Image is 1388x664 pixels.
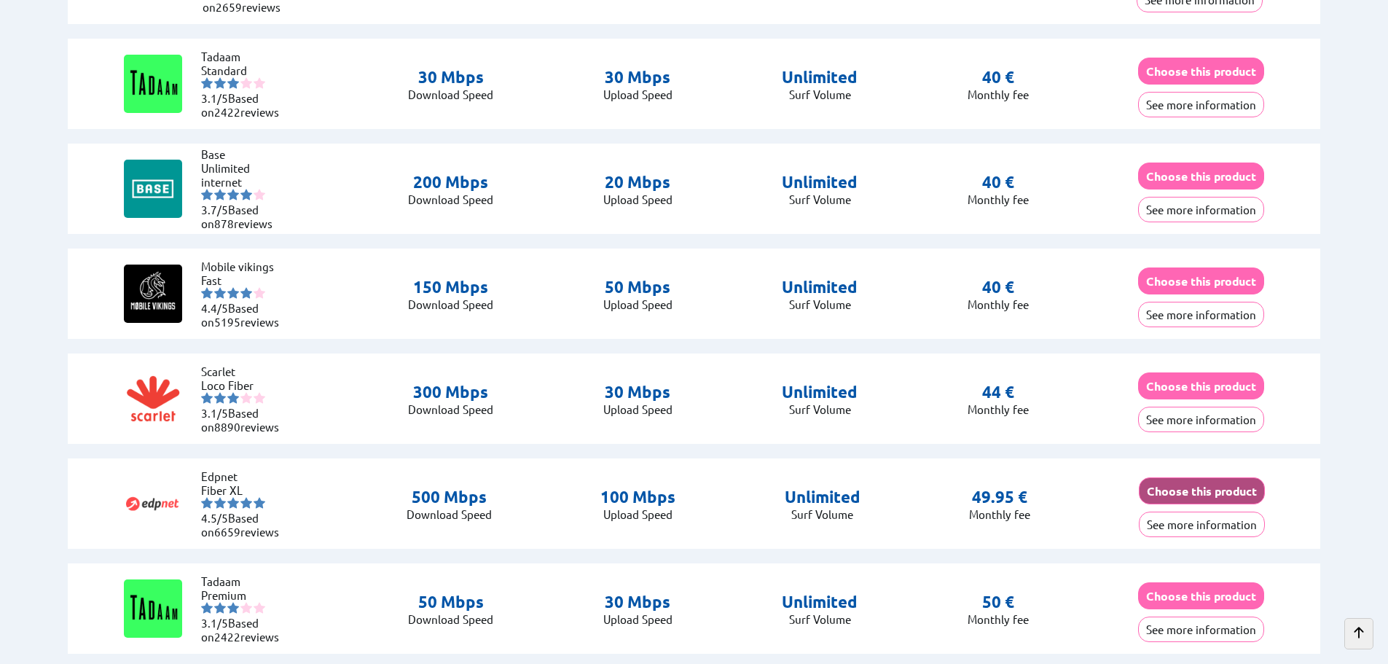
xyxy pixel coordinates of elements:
[201,588,289,602] li: Premium
[1138,413,1264,426] a: See more information
[240,392,252,404] img: starnr4
[254,497,265,509] img: starnr5
[1138,379,1264,393] a: Choose this product
[408,277,493,297] p: 150 Mbps
[227,287,239,299] img: starnr3
[201,203,228,216] span: 3.7/5
[214,497,226,509] img: starnr2
[201,91,228,105] span: 3.1/5
[1138,302,1264,327] button: See more information
[123,474,181,533] img: Logo of Edpnet
[214,392,226,404] img: starnr2
[1138,308,1264,321] a: See more information
[782,277,858,297] p: Unlimited
[782,297,858,311] p: Surf Volume
[603,192,673,206] p: Upload Speed
[254,77,265,89] img: starnr5
[124,265,182,323] img: Logo of Mobile vikings
[969,507,1030,521] p: Monthly fee
[982,172,1014,192] p: 40 €
[201,483,289,497] li: Fiber XL
[603,402,673,416] p: Upload Speed
[1138,64,1264,78] a: Choose this product
[603,612,673,626] p: Upload Speed
[782,87,858,101] p: Surf Volume
[201,147,289,161] li: Base
[968,612,1029,626] p: Monthly fee
[214,77,226,89] img: starnr2
[201,161,289,189] li: Unlimited internet
[408,172,493,192] p: 200 Mbps
[227,189,239,200] img: starnr3
[782,402,858,416] p: Surf Volume
[254,392,265,404] img: starnr5
[782,172,858,192] p: Unlimited
[240,287,252,299] img: starnr4
[201,259,289,273] li: Mobile vikings
[201,301,228,315] span: 4.4/5
[785,487,860,507] p: Unlimited
[1138,582,1264,609] button: Choose this product
[201,469,289,483] li: Edpnet
[782,67,858,87] p: Unlimited
[227,497,239,509] img: starnr3
[1138,622,1264,636] a: See more information
[124,55,182,113] img: Logo of Tadaam
[408,297,493,311] p: Download Speed
[408,402,493,416] p: Download Speed
[240,77,252,89] img: starnr4
[1138,407,1264,432] button: See more information
[201,91,289,119] li: Based on reviews
[214,420,240,434] span: 8890
[214,216,234,230] span: 878
[1138,169,1264,183] a: Choose this product
[240,189,252,200] img: starnr4
[201,574,289,588] li: Tadaam
[1138,197,1264,222] button: See more information
[982,67,1014,87] p: 40 €
[1138,203,1264,216] a: See more information
[201,301,289,329] li: Based on reviews
[600,507,675,521] p: Upload Speed
[603,67,673,87] p: 30 Mbps
[1139,484,1265,498] a: Choose this product
[124,370,182,428] img: Logo of Scarlet
[227,77,239,89] img: starnr3
[982,277,1014,297] p: 40 €
[240,602,252,614] img: starnr4
[214,525,240,539] span: 6659
[1138,372,1264,399] button: Choose this product
[201,287,213,299] img: starnr1
[201,50,289,63] li: Tadaam
[214,602,226,614] img: starnr2
[214,287,226,299] img: starnr2
[972,487,1027,507] p: 49.95 €
[201,616,228,630] span: 3.1/5
[782,612,858,626] p: Surf Volume
[407,487,492,507] p: 500 Mbps
[603,382,673,402] p: 30 Mbps
[201,497,213,509] img: starnr1
[982,382,1014,402] p: 44 €
[254,602,265,614] img: starnr5
[1139,517,1265,531] a: See more information
[1138,163,1264,190] button: Choose this product
[201,63,289,77] li: Standard
[214,189,226,200] img: starnr2
[201,406,289,434] li: Based on reviews
[1138,617,1264,642] button: See more information
[408,612,493,626] p: Download Speed
[201,616,289,644] li: Based on reviews
[1138,58,1264,85] button: Choose this product
[201,364,289,378] li: Scarlet
[201,189,213,200] img: starnr1
[968,402,1029,416] p: Monthly fee
[201,511,228,525] span: 4.5/5
[600,487,675,507] p: 100 Mbps
[782,382,858,402] p: Unlimited
[785,507,860,521] p: Surf Volume
[407,507,492,521] p: Download Speed
[968,87,1029,101] p: Monthly fee
[603,172,673,192] p: 20 Mbps
[603,87,673,101] p: Upload Speed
